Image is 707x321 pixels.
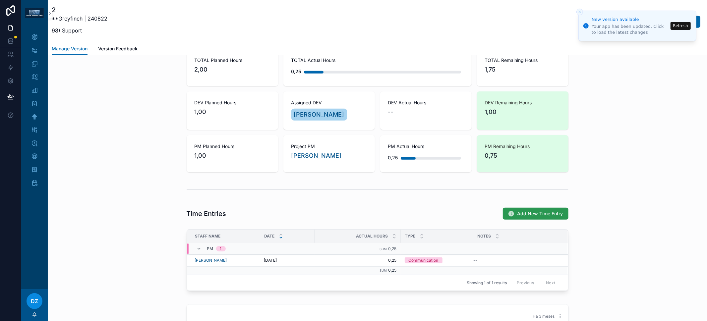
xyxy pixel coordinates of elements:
img: App logo [25,8,44,18]
button: Add New Time Entry [503,208,568,220]
small: Sum [380,269,387,272]
span: TOTAL Actual Hours [291,57,464,64]
span: Version Feedback [98,45,138,52]
span: DZ [31,297,38,305]
div: scrollable content [21,27,48,197]
span: -- [388,107,393,117]
div: 0,25 [388,151,398,164]
div: Your app has been updated. Click to load the latest changes [592,24,669,35]
span: Notes [478,234,491,239]
button: Refresh [671,22,691,30]
span: Assigned DEV [291,99,367,106]
p: **Greyfinch | 240822 [52,15,107,23]
span: Há 3 meses [533,314,555,319]
span: PM [207,246,213,251]
span: 0,25 [388,268,397,273]
a: [PERSON_NAME] [291,109,347,121]
span: 1,00 [195,151,270,160]
h1: Time Entries [187,209,226,218]
span: 1,00 [195,107,270,117]
div: New version available [592,16,669,23]
span: TOTAL Planned Hours [195,57,270,64]
div: 0,25 [291,65,301,78]
span: DEV Actual Hours [388,99,464,106]
a: [PERSON_NAME] [195,258,227,263]
span: DEV Planned Hours [195,99,270,106]
button: Close toast [576,9,583,15]
small: Sum [380,247,387,251]
a: [PERSON_NAME] [291,151,342,160]
span: PM Planned Hours [195,143,270,150]
span: Staff Name [195,234,221,239]
span: 2,00 [195,65,270,74]
span: Showing 1 of 1 results [467,280,507,286]
span: [DATE] [264,258,277,263]
a: Manage Version [52,43,88,55]
span: TOTAL Remaining Hours [485,57,560,64]
span: 0,75 [485,151,560,160]
span: [PERSON_NAME] [294,110,344,119]
div: 1 [220,246,222,251]
span: 0,25 [319,258,397,263]
span: Actual Hours [356,234,388,239]
span: Project PM [291,143,367,150]
span: 0,25 [388,246,397,251]
h1: 2 [52,5,107,15]
span: PM Actual Hours [388,143,464,150]
a: Version Feedback [98,43,138,56]
span: Type [405,234,416,239]
span: -- [474,258,478,263]
span: 1,75 [485,65,560,74]
span: Date [265,234,275,239]
span: PM Remaining Hours [485,143,560,150]
span: Manage Version [52,45,88,52]
span: 1,00 [485,107,560,117]
span: DEV Remaining Hours [485,99,560,106]
span: Add New Time Entry [517,210,563,217]
div: Communication [409,257,439,263]
p: 98) Support [52,27,107,34]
